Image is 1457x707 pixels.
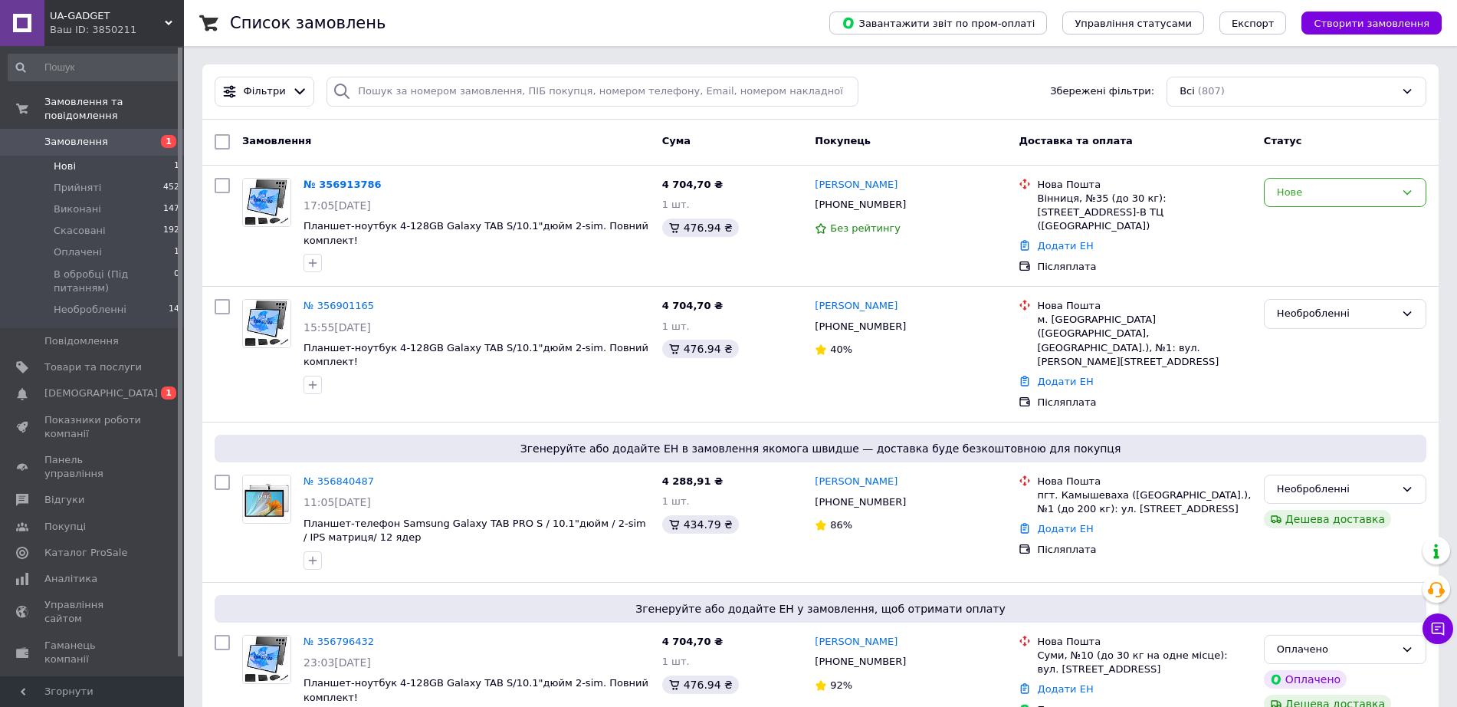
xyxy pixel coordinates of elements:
div: 434.79 ₴ [662,515,739,534]
span: Згенеруйте або додайте ЕН в замовлення якомога швидше — доставка буде безкоштовною для покупця [221,441,1420,456]
img: Фото товару [243,475,290,523]
span: Cума [662,135,691,146]
div: Дешева доставка [1264,510,1391,528]
div: [PHONE_NUMBER] [812,317,909,337]
div: Нова Пошта [1037,178,1251,192]
a: [PERSON_NAME] [815,178,897,192]
span: Нові [54,159,76,173]
span: Покупці [44,520,86,534]
span: Показники роботи компанії [44,413,142,441]
span: 4 704,70 ₴ [662,300,723,311]
span: 1 [161,135,176,148]
div: 476.94 ₴ [662,340,739,358]
span: В обробцi (Пiд питанням) [54,268,174,295]
div: [PHONE_NUMBER] [812,492,909,512]
span: (807) [1198,85,1225,97]
a: Додати ЕН [1037,376,1093,387]
a: Створити замовлення [1286,17,1442,28]
a: Планшет-телефон Samsung Galaxy TAB PRO S / 10.1"дюйм / 2-sim / IPS матриця/ 12 ядер [304,518,646,544]
div: Вінниця, №35 (до 30 кг): [STREET_ADDRESS]-В ТЦ ([GEOGRAPHIC_DATA]) [1037,192,1251,234]
img: Фото товару [243,300,290,347]
span: Фільтри [244,84,286,99]
span: Скасовані [54,224,106,238]
span: Каталог ProSale [44,546,127,560]
div: м. [GEOGRAPHIC_DATA] ([GEOGRAPHIC_DATA], [GEOGRAPHIC_DATA].), №1: вул. [PERSON_NAME][STREET_ADDRESS] [1037,313,1251,369]
span: Оплачені [54,245,102,259]
span: Планшет-ноутбук 4-128GB Galaxy TAB S/10.1"дюйм 2-sim. Повний комплект! [304,220,648,246]
div: Ваш ID: 3850211 [50,23,184,37]
span: 4 288,91 ₴ [662,475,723,487]
div: Післяплата [1037,543,1251,557]
input: Пошук [8,54,181,81]
div: 476.94 ₴ [662,219,739,237]
span: 14 [169,303,179,317]
span: Згенеруйте або додайте ЕН у замовлення, щоб отримати оплату [221,601,1420,617]
span: 15:55[DATE] [304,321,371,334]
div: Необробленнi [1277,482,1395,498]
span: Необробленнi [54,303,126,317]
span: 1 [161,386,176,400]
span: Гаманець компанії [44,639,142,666]
span: 92% [830,679,852,691]
span: Повідомлення [44,334,119,348]
input: Пошук за номером замовлення, ПІБ покупця, номером телефону, Email, номером накладної [327,77,858,107]
a: № 356901165 [304,300,374,311]
a: Додати ЕН [1037,683,1093,695]
button: Створити замовлення [1301,12,1442,35]
h1: Список замовлень [230,14,386,32]
a: [PERSON_NAME] [815,299,897,314]
a: Додати ЕН [1037,523,1093,534]
span: Виконані [54,202,101,216]
span: 17:05[DATE] [304,199,371,212]
button: Чат з покупцем [1423,613,1453,644]
div: [PHONE_NUMBER] [812,652,909,672]
span: 452 [163,181,179,195]
div: Нове [1277,185,1395,201]
span: 11:05[DATE] [304,496,371,508]
div: Суми, №10 (до 30 кг на одне місце): вул. [STREET_ADDRESS] [1037,649,1251,676]
div: Нова Пошта [1037,635,1251,649]
button: Управління статусами [1062,12,1204,35]
span: 192 [163,224,179,238]
img: Фото товару [243,636,290,683]
a: Планшет-ноутбук 4-128GB Galaxy TAB S/10.1"дюйм 2-sim. Повний комплект! [304,677,648,703]
a: [PERSON_NAME] [815,475,897,489]
a: Планшет-ноутбук 4-128GB Galaxy TAB S/10.1"дюйм 2-sim. Повний комплект! [304,342,648,368]
a: Додати ЕН [1037,240,1093,252]
a: № 356840487 [304,475,374,487]
span: [DEMOGRAPHIC_DATA] [44,386,158,400]
span: 1 [174,245,179,259]
span: Управління сайтом [44,598,142,626]
span: 147 [163,202,179,216]
button: Експорт [1219,12,1287,35]
div: Необробленнi [1277,306,1395,322]
span: Без рейтингу [830,222,901,234]
span: 1 шт. [662,656,690,667]
span: Замовлення [242,135,311,146]
a: № 356913786 [304,179,382,190]
span: Аналітика [44,572,97,586]
span: 4 704,70 ₴ [662,179,723,190]
div: Післяплата [1037,396,1251,409]
span: Відгуки [44,493,84,507]
span: Збережені фільтри: [1050,84,1154,99]
span: 4 704,70 ₴ [662,636,723,647]
span: Панель управління [44,453,142,481]
span: Всі [1180,84,1195,99]
span: 1 [174,159,179,173]
a: Фото товару [242,475,291,524]
span: 1 шт. [662,321,690,332]
a: Фото товару [242,635,291,684]
span: Прийняті [54,181,101,195]
span: Доставка та оплата [1019,135,1132,146]
span: Статус [1264,135,1302,146]
span: Управління статусами [1075,18,1192,29]
span: Замовлення та повідомлення [44,95,184,123]
a: № 356796432 [304,636,374,647]
div: Нова Пошта [1037,475,1251,488]
span: 0 [174,268,179,295]
a: Фото товару [242,299,291,348]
